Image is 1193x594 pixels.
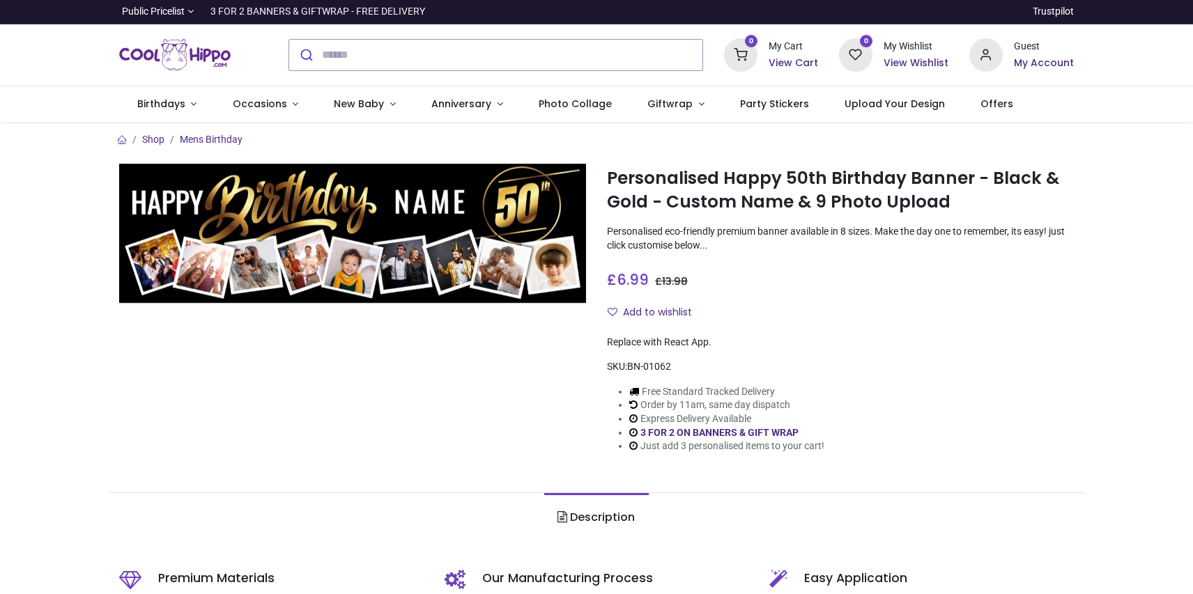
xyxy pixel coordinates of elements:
[884,56,948,70] a: View Wishlist
[1014,56,1074,70] a: My Account
[119,5,194,19] a: Public Pricelist
[122,5,185,19] span: Public Pricelist
[233,97,287,111] span: Occasions
[607,301,704,325] button: Add to wishlistAdd to wishlist
[860,35,873,48] sup: 0
[724,48,757,59] a: 0
[607,166,1074,214] h1: Personalised Happy 50th Birthday Banner - Black & Gold - Custom Name & 9 Photo Upload
[740,97,809,111] span: Party Stickers
[158,570,424,587] h5: Premium Materials
[608,307,617,317] i: Add to wishlist
[769,56,818,70] a: View Cart
[629,86,722,123] a: Giftwrap
[413,86,521,123] a: Anniversary
[119,164,586,304] img: Personalised Happy 50th Birthday Banner - Black & Gold - Custom Name & 9 Photo Upload
[769,40,818,54] div: My Cart
[544,493,648,542] a: Description
[627,361,671,372] span: BN-01062
[215,86,316,123] a: Occasions
[210,5,425,19] div: 3 FOR 2 BANNERS & GIFTWRAP - FREE DELIVERY
[119,36,231,75] img: Cool Hippo
[289,40,322,70] button: Submit
[1014,40,1074,54] div: Guest
[316,86,414,123] a: New Baby
[482,570,749,587] h5: Our Manufacturing Process
[804,570,1074,587] h5: Easy Application
[640,427,799,438] a: 3 FOR 2 ON BANNERS & GIFT WRAP
[839,48,872,59] a: 0
[647,97,693,111] span: Giftwrap
[539,97,612,111] span: Photo Collage
[629,385,824,399] li: Free Standard Tracked Delivery
[845,97,945,111] span: Upload Your Design
[884,40,948,54] div: My Wishlist
[607,269,649,290] span: £
[142,134,164,145] a: Shop
[180,134,243,145] a: Mens Birthday
[629,398,824,412] li: Order by 11am, same day dispatch
[745,35,758,48] sup: 0
[662,274,688,288] span: 13.98
[629,439,824,453] li: Just add 3 personalised items to your cart!
[980,97,1013,111] span: Offers
[617,269,649,290] span: 6.99
[431,97,491,111] span: Anniversary
[655,274,688,288] span: £
[334,97,384,111] span: New Baby
[1033,5,1074,19] a: Trustpilot
[137,97,185,111] span: Birthdays
[607,225,1074,252] p: Personalised eco-friendly premium banner available in 8 sizes. Make the day one to remember, its ...
[119,86,215,123] a: Birthdays
[607,360,1074,374] div: SKU:
[119,36,231,75] a: Logo of Cool Hippo
[607,336,1074,350] div: Replace with React App.
[629,412,824,426] li: Express Delivery Available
